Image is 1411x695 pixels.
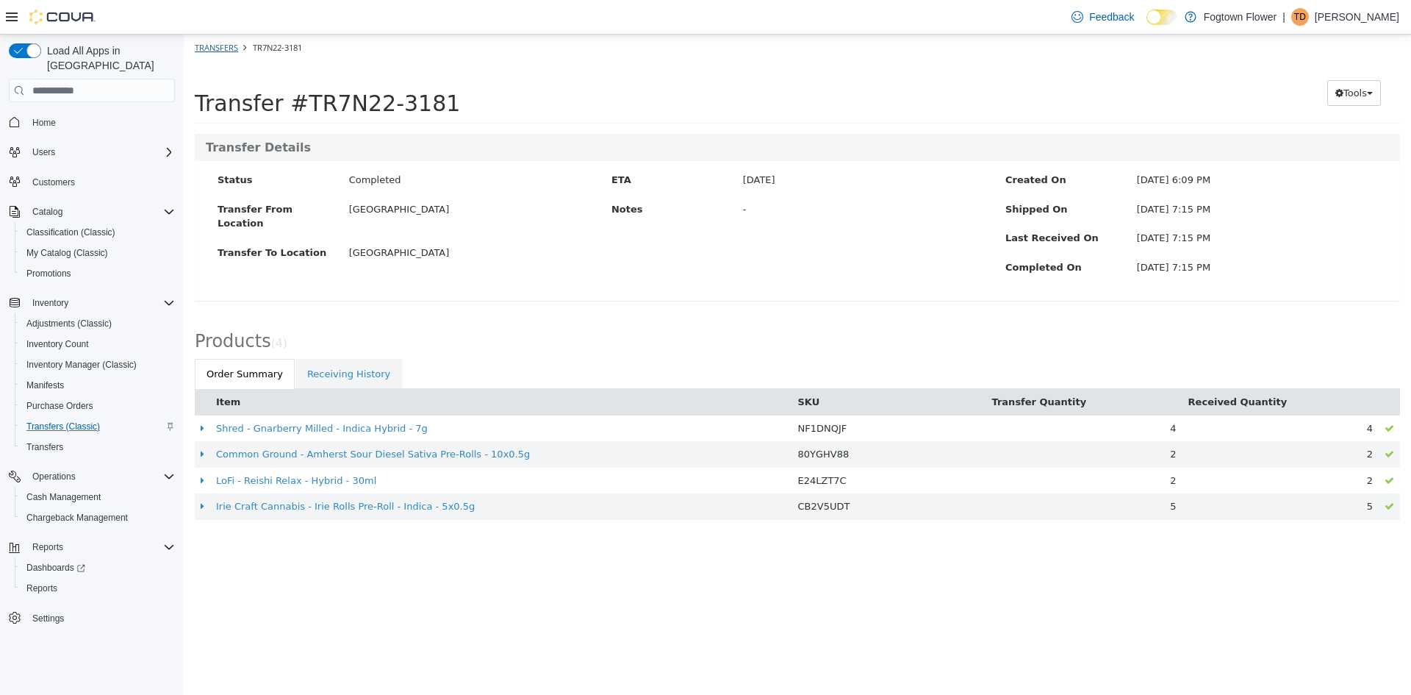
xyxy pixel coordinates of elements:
a: Transfers [21,438,69,456]
button: Inventory Manager (Classic) [15,354,181,375]
button: Reports [26,538,69,556]
span: Classification (Classic) [26,227,115,238]
a: Inventory Manager (Classic) [21,356,143,374]
span: Transfer #TR7N22-3181 [11,56,276,82]
label: Status [23,138,154,153]
span: Transfers [21,438,175,456]
button: Adjustments (Classic) [15,313,181,334]
a: Receiving History [112,324,218,355]
a: Feedback [1066,2,1140,32]
a: Adjustments (Classic) [21,315,118,332]
a: Purchase Orders [21,397,99,415]
button: Inventory [3,293,181,313]
button: Reports [15,578,181,599]
span: Operations [26,468,175,485]
span: Reports [21,580,175,597]
button: SKU [614,360,639,375]
span: Inventory Manager (Classic) [26,359,137,371]
span: CB2V5UDT [614,466,667,477]
div: [GEOGRAPHIC_DATA] [154,168,417,182]
span: Purchase Orders [26,400,93,412]
a: Common Ground - Amherst Sour Diesel Sativa Pre-Rolls - 10x0.5g [32,414,346,425]
span: Manifests [21,377,175,394]
span: E24LZT7C [614,441,663,452]
label: Notes [417,168,548,182]
a: Inventory Count [21,335,95,353]
label: ETA [417,138,548,153]
button: Classification (Classic) [15,222,181,243]
span: TD [1294,8,1306,26]
p: Fogtown Flower [1204,8,1277,26]
a: Dashboards [15,557,181,578]
div: [DATE] 6:09 PM [942,138,1204,153]
button: Reports [3,537,181,557]
a: Classification (Classic) [21,224,121,241]
p: [PERSON_NAME] [1315,8,1399,26]
span: Tools [1160,53,1183,64]
span: 5 [986,466,992,477]
button: Users [26,143,61,161]
a: Chargeback Management [21,509,134,527]
a: Irie Craft Cannabis - Irie Rolls Pre-Roll - Indica - 5x0.5g [32,466,291,477]
div: - [548,168,811,182]
label: Last Received On [811,196,942,211]
button: Inventory [26,294,74,312]
span: Inventory [32,297,68,309]
label: Created On [811,138,942,153]
span: 2 [986,441,992,452]
span: My Catalog (Classic) [26,247,108,259]
span: Dashboards [26,562,85,574]
a: Shred - Gnarberry Milled - Indica Hybrid - 7g [32,388,244,399]
button: Settings [3,607,181,629]
button: Operations [26,468,82,485]
button: Tools [1143,46,1197,72]
span: Users [26,143,175,161]
span: 2 [1183,414,1189,425]
span: NF1DNQJF [614,388,664,399]
span: Reports [26,582,57,594]
span: Manifests [26,379,64,391]
span: Catalog [26,203,175,221]
button: Customers [3,171,181,193]
button: Catalog [26,203,68,221]
span: Load All Apps in [GEOGRAPHIC_DATA] [41,43,175,73]
span: Products [11,296,87,317]
span: Operations [32,471,76,482]
span: Inventory [26,294,175,312]
label: Transfer From Location [23,168,154,196]
span: Adjustments (Classic) [21,315,175,332]
span: Customers [32,177,75,188]
span: 4 [1183,388,1189,399]
div: [DATE] 7:15 PM [942,226,1204,240]
a: Home [26,114,62,132]
a: My Catalog (Classic) [21,244,114,262]
span: 4 [986,388,992,399]
div: [DATE] 7:15 PM [942,196,1204,211]
label: Completed On [811,226,942,240]
span: Reports [26,538,175,556]
span: Inventory Count [26,338,89,350]
span: Transfers (Classic) [21,418,175,435]
label: Transfer To Location [23,211,154,226]
button: Inventory Count [15,334,181,354]
button: Transfers [15,437,181,457]
a: LoFi - Reishi Relax - Hybrid - 30ml [32,441,193,452]
span: 2 [986,414,992,425]
span: 5 [1183,466,1189,477]
span: Home [32,117,56,129]
button: Manifests [15,375,181,396]
div: [DATE] 7:15 PM [942,168,1204,182]
a: Order Summary [11,324,111,355]
input: Dark Mode [1146,10,1177,25]
span: Promotions [21,265,175,282]
a: Settings [26,610,70,627]
span: Inventory Manager (Classic) [21,356,175,374]
img: Cova [29,10,96,24]
button: Users [3,142,181,163]
span: Settings [26,609,175,627]
span: Transfers (Classic) [26,421,100,432]
button: My Catalog (Classic) [15,243,181,263]
span: Transfers [26,441,63,453]
span: Reports [32,541,63,553]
